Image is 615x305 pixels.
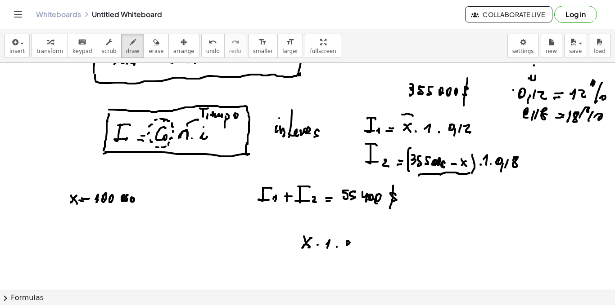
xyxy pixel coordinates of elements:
i: format_size [258,37,267,48]
i: keyboard [78,37,86,48]
button: settings [507,34,539,58]
span: scrub [102,48,117,54]
button: fullscreen [305,34,341,58]
button: erase [144,34,168,58]
span: Collaborate Live [473,10,545,18]
span: load [594,48,606,54]
button: undoundo [201,34,225,58]
span: settings [512,48,534,54]
button: draw [121,34,145,58]
button: load [589,34,610,58]
span: arrange [173,48,194,54]
a: Whiteboards [36,10,81,19]
span: smaller [253,48,273,54]
button: save [564,34,587,58]
span: draw [126,48,140,54]
button: redoredo [224,34,246,58]
span: new [546,48,557,54]
span: transform [36,48,63,54]
button: keyboardkeypad [68,34,97,58]
i: undo [208,37,217,48]
i: format_size [286,37,294,48]
span: erase [149,48,163,54]
span: undo [206,48,220,54]
button: insert [5,34,30,58]
span: save [569,48,582,54]
span: redo [229,48,241,54]
button: new [541,34,562,58]
button: format_sizelarger [277,34,303,58]
button: Collaborate Live [465,6,552,22]
button: scrub [97,34,122,58]
button: arrange [168,34,199,58]
span: fullscreen [310,48,336,54]
span: keypad [72,48,92,54]
span: insert [9,48,25,54]
button: Toggle navigation [11,7,25,22]
button: format_sizesmaller [248,34,278,58]
button: Log in [554,6,597,23]
i: redo [231,37,240,48]
span: larger [282,48,298,54]
button: transform [32,34,68,58]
